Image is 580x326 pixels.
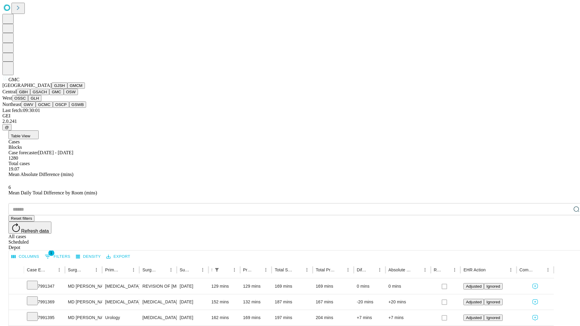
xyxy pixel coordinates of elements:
[43,252,72,261] button: Show filters
[316,279,351,294] div: 169 mins
[213,266,221,274] div: 1 active filter
[243,294,269,310] div: 132 mins
[8,77,19,82] span: GMC
[463,315,484,321] button: Adjusted
[316,294,351,310] div: 167 mins
[275,279,310,294] div: 169 mins
[484,283,502,289] button: Ignored
[2,83,52,88] span: [GEOGRAPHIC_DATA]
[30,89,49,95] button: GSACH
[484,299,502,305] button: Ignored
[5,125,9,129] span: @
[74,252,102,261] button: Density
[484,315,502,321] button: Ignored
[507,266,515,274] button: Menu
[275,267,294,272] div: Total Scheduled Duration
[275,310,310,325] div: 197 mins
[10,252,41,261] button: Select columns
[11,134,30,138] span: Table View
[275,294,310,310] div: 187 mins
[180,310,205,325] div: [DATE]
[21,101,36,108] button: GWV
[8,161,30,166] span: Total cases
[466,300,482,304] span: Adjusted
[198,266,207,274] button: Menu
[68,294,99,310] div: MD [PERSON_NAME] [PERSON_NAME] Md
[8,166,19,171] span: 19.07
[213,266,221,274] button: Show filters
[27,310,62,325] div: 7991395
[367,266,375,274] button: Sort
[92,266,101,274] button: Menu
[105,252,132,261] button: Export
[388,267,412,272] div: Absolute Difference
[294,266,303,274] button: Sort
[12,313,21,323] button: Expand
[388,279,428,294] div: 0 mins
[520,267,535,272] div: Comments
[243,310,269,325] div: 169 mins
[344,266,352,274] button: Menu
[2,108,40,113] span: Last fetch: 09:30:01
[167,266,175,274] button: Menu
[8,172,73,177] span: Mean Absolute Difference (mins)
[12,297,21,308] button: Expand
[463,283,484,289] button: Adjusted
[463,299,484,305] button: Adjusted
[64,89,78,95] button: OSW
[243,267,253,272] div: Predicted In Room Duration
[388,310,428,325] div: +7 mins
[316,267,335,272] div: Total Predicted Duration
[48,250,54,256] span: 1
[357,310,382,325] div: +7 mins
[180,294,205,310] div: [DATE]
[17,89,30,95] button: GBH
[222,266,230,274] button: Sort
[190,266,198,274] button: Sort
[68,267,83,272] div: Surgeon Name
[105,267,120,272] div: Primary Service
[486,266,495,274] button: Sort
[486,300,500,304] span: Ignored
[105,310,136,325] div: Urology
[2,113,578,119] div: GEI
[8,215,34,222] button: Reset filters
[262,266,270,274] button: Menu
[243,279,269,294] div: 129 mins
[375,266,384,274] button: Menu
[27,279,62,294] div: 7991347
[211,310,237,325] div: 162 mins
[8,150,38,155] span: Case forecaster
[434,267,442,272] div: Resolved in EHR
[2,124,11,130] button: @
[535,266,544,274] button: Sort
[38,150,73,155] span: [DATE] - [DATE]
[486,284,500,289] span: Ignored
[158,266,167,274] button: Sort
[142,294,173,310] div: [MEDICAL_DATA]
[8,190,97,195] span: Mean Daily Total Difference by Room (mins)
[11,216,32,221] span: Reset filters
[357,279,382,294] div: 0 mins
[105,294,136,310] div: [MEDICAL_DATA]
[388,294,428,310] div: +20 mins
[36,101,53,108] button: GCMC
[466,284,482,289] span: Adjusted
[544,266,552,274] button: Menu
[105,279,136,294] div: [MEDICAL_DATA]
[8,222,51,234] button: Refresh data
[421,266,429,274] button: Menu
[27,294,62,310] div: 7991369
[211,267,212,272] div: Scheduled In Room Duration
[68,279,99,294] div: MD [PERSON_NAME] [PERSON_NAME] Md
[450,266,459,274] button: Menu
[463,267,485,272] div: EHR Action
[27,267,46,272] div: Case Epic Id
[12,95,28,101] button: OSSC
[357,267,366,272] div: Difference
[442,266,450,274] button: Sort
[12,281,21,292] button: Expand
[55,266,63,274] button: Menu
[412,266,421,274] button: Sort
[53,101,69,108] button: OSCP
